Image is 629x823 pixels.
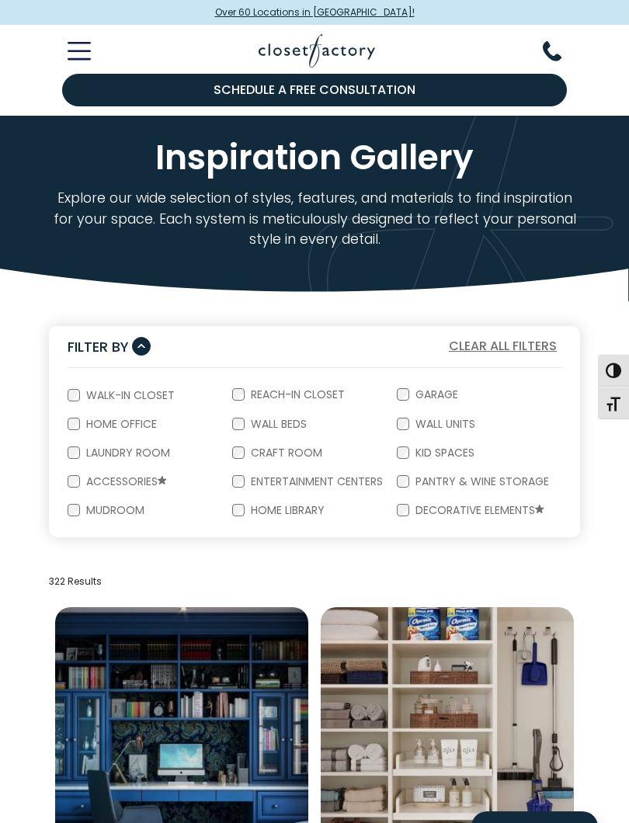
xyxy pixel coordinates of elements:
[598,354,629,387] button: Toggle High Contrast
[80,505,148,516] label: Mudroom
[409,447,478,458] label: Kid Spaces
[409,418,478,429] label: Wall Units
[215,5,415,19] span: Over 60 Locations in [GEOGRAPHIC_DATA]!
[245,476,386,487] label: Entertainment Centers
[80,476,170,488] label: Accessories
[245,505,328,516] label: Home Library
[245,389,348,400] label: Reach-In Closet
[49,42,91,61] button: Toggle Mobile Menu
[409,476,552,487] label: Pantry & Wine Storage
[68,335,151,358] button: Filter By
[543,41,580,61] button: Phone Number
[598,387,629,419] button: Toggle Font size
[259,34,375,68] img: Closet Factory Logo
[62,74,567,106] a: Schedule a Free Consultation
[80,418,160,429] label: Home Office
[49,188,580,250] p: Explore our wide selection of styles, features, and materials to find inspiration for your space....
[444,336,561,356] button: Clear All Filters
[409,389,461,400] label: Garage
[245,447,325,458] label: Craft Room
[80,390,178,401] label: Walk-In Closet
[49,141,580,175] h1: Inspiration Gallery
[409,505,547,517] label: Decorative Elements
[80,447,173,458] label: Laundry Room
[245,418,310,429] label: Wall Beds
[49,575,580,589] p: 322 Results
